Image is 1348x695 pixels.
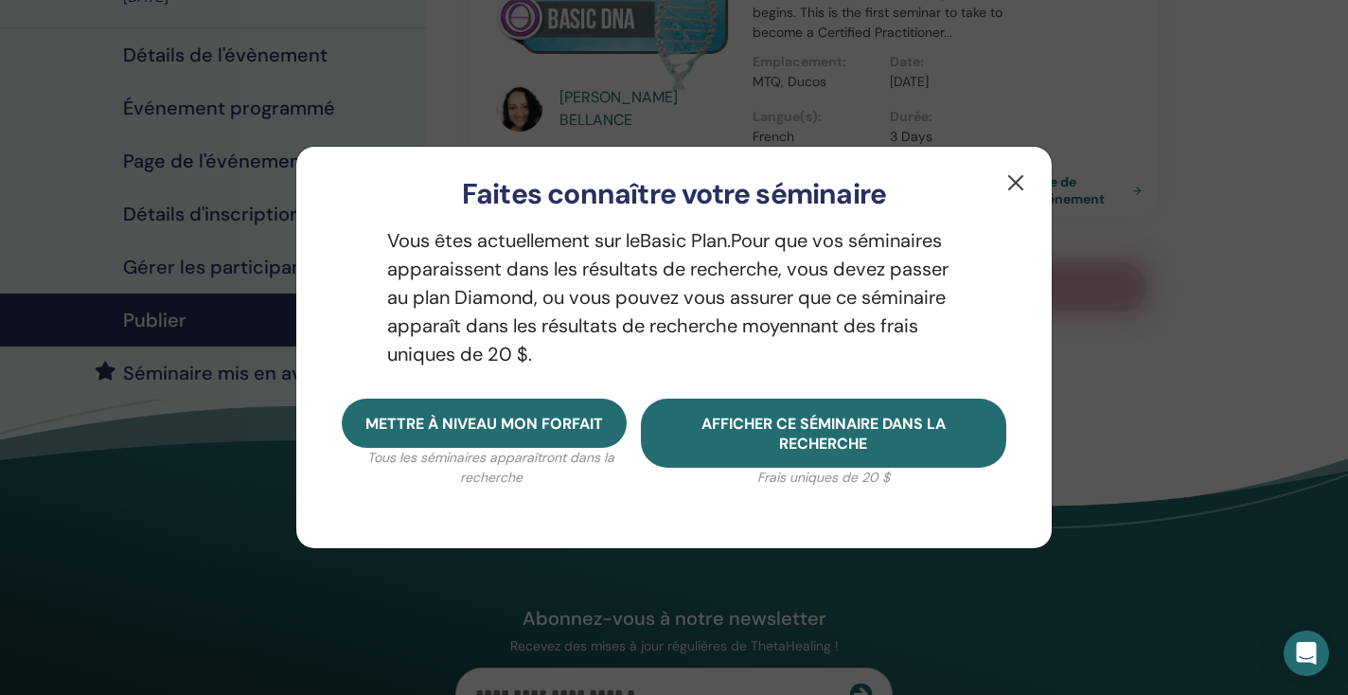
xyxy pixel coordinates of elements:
button: Mettre à niveau mon forfait [342,399,627,448]
span: Mettre à niveau mon forfait [365,414,603,434]
p: Frais uniques de 20 $ [641,468,1006,488]
div: Open Intercom Messenger [1284,631,1329,676]
span: Afficher ce séminaire dans la recherche [701,414,946,454]
p: Vous êtes actuellement sur le Basic Plan. Pour que vos séminaires apparaissent dans les résultats... [342,226,1006,368]
h3: Faites connaître votre séminaire [327,177,1021,211]
p: Tous les séminaires apparaîtront dans la recherche [342,448,641,488]
button: Afficher ce séminaire dans la recherche [641,399,1006,468]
